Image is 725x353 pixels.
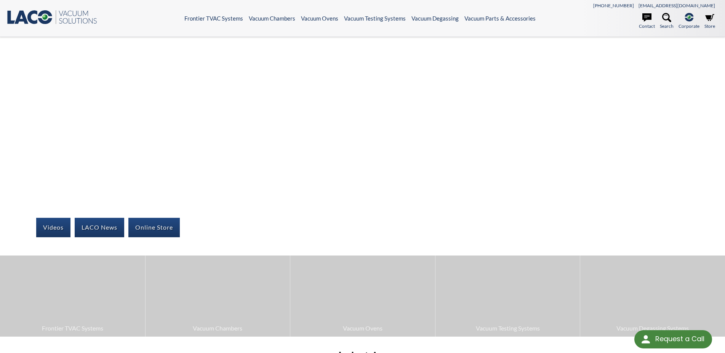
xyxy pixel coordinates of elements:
a: Vacuum Degassing [411,15,459,22]
a: [EMAIL_ADDRESS][DOMAIN_NAME] [639,3,715,8]
div: Request a Call [634,330,712,348]
a: [PHONE_NUMBER] [593,3,634,8]
span: Vacuum Chambers [149,323,286,333]
a: Contact [639,13,655,30]
a: LACO News [75,218,124,237]
span: Vacuum Testing Systems [439,323,576,333]
a: Vacuum Chambers [146,256,290,337]
span: Vacuum Ovens [294,323,431,333]
a: Frontier TVAC Systems [184,15,243,22]
span: Frontier TVAC Systems [4,323,141,333]
span: Vacuum Degassing Systems [584,323,721,333]
a: Vacuum Testing Systems [435,256,580,337]
a: Vacuum Degassing Systems [580,256,725,337]
a: Vacuum Chambers [249,15,295,22]
a: Vacuum Ovens [290,256,435,337]
a: Search [660,13,674,30]
img: round button [640,333,652,345]
a: Vacuum Ovens [301,15,338,22]
a: Videos [36,218,70,237]
div: Request a Call [655,330,704,348]
span: Corporate [679,22,699,30]
a: Vacuum Testing Systems [344,15,406,22]
a: Vacuum Parts & Accessories [464,15,536,22]
a: Store [704,13,715,30]
a: Online Store [128,218,180,237]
